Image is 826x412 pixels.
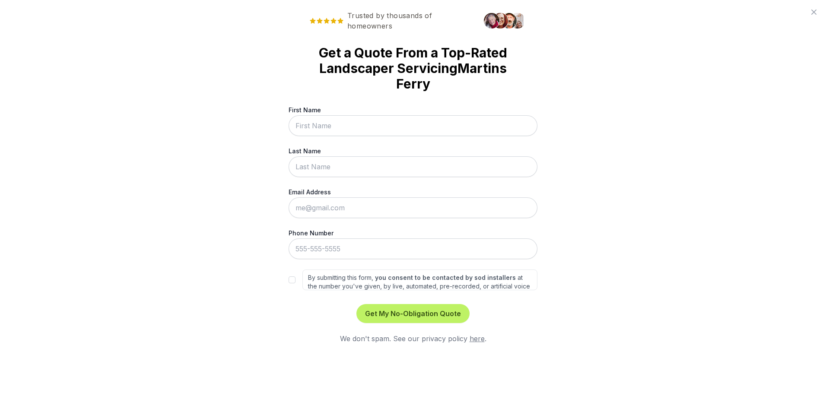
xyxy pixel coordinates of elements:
input: Last Name [289,156,537,177]
button: Get My No-Obligation Quote [356,304,470,323]
label: Last Name [289,146,537,155]
span: Trusted by thousands of homeowners [302,10,479,31]
label: By submitting this form, at the number you've given, by live, automated, pre-recorded, or artific... [302,269,537,290]
label: First Name [289,105,537,114]
input: 555-555-5555 [289,238,537,259]
label: Phone Number [289,228,537,238]
strong: Get a Quote From a Top-Rated Landscaper Servicing Martins Ferry [302,45,524,92]
label: Email Address [289,187,537,196]
a: here [470,334,485,343]
strong: you consent to be contacted by sod installers [375,274,516,281]
input: First Name [289,115,537,136]
input: me@gmail.com [289,197,537,218]
div: We don't spam. See our privacy policy . [289,333,537,344]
